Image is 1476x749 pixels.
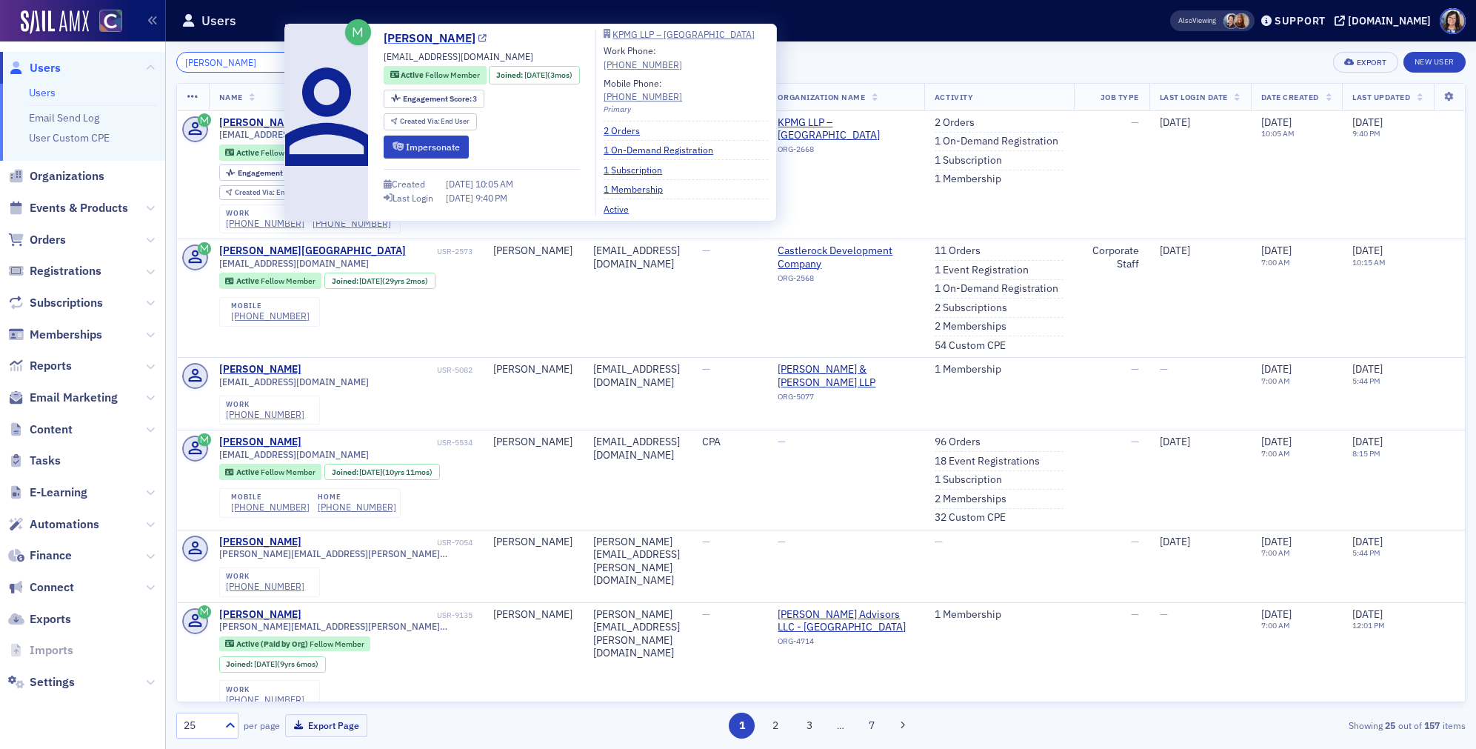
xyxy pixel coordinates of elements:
a: Active Fellow Member [390,70,480,81]
a: New User [1403,52,1466,73]
span: Active [236,276,261,286]
span: [EMAIL_ADDRESS][DOMAIN_NAME] [384,50,533,63]
div: Corporate Staff [1084,244,1139,270]
span: [DATE] [1352,116,1383,129]
a: 11 Orders [935,244,981,258]
a: [PERSON_NAME] [219,116,301,130]
span: [DATE] [1261,362,1292,376]
a: [PHONE_NUMBER] [604,58,682,71]
a: Users [8,60,61,76]
span: [DATE] [254,659,277,669]
span: Grant Thornton Advisors LLC - Denver [778,608,914,634]
div: Last Login [393,194,433,202]
a: Events & Products [8,200,128,216]
span: — [1131,535,1139,548]
span: Joined : [332,467,360,477]
button: Export [1333,52,1397,73]
div: [PERSON_NAME][EMAIL_ADDRESS][PERSON_NAME][DOMAIN_NAME] [593,608,681,660]
div: [DOMAIN_NAME] [1348,14,1431,27]
div: [PERSON_NAME] [493,608,572,622]
a: [PHONE_NUMBER] [226,218,304,229]
span: Fellow Member [261,467,315,477]
div: Joined: 2014-10-31 00:00:00 [324,464,440,480]
div: [PERSON_NAME] [219,363,301,376]
time: 9:40 PM [1352,128,1380,139]
div: (10yrs 11mos) [359,467,433,477]
a: 2 Orders [935,116,975,130]
a: Organizations [8,168,104,184]
span: Imports [30,642,73,659]
a: KPMG LLP – [GEOGRAPHIC_DATA] [604,30,768,39]
span: Name [219,92,243,102]
span: Date Created [1261,92,1319,102]
a: [PHONE_NUMBER] [313,218,391,229]
span: [DATE] [1261,116,1292,129]
span: Exports [30,611,71,628]
a: Users [29,86,56,99]
button: Export Page [285,714,367,737]
a: 1 On-Demand Registration [935,282,1058,296]
a: Settings [8,674,75,690]
a: [PERSON_NAME] [219,436,301,449]
span: [DATE] [359,467,382,477]
a: [PHONE_NUMBER] [226,581,304,592]
a: [PHONE_NUMBER] [226,409,304,420]
div: (9yrs 6mos) [254,659,318,669]
button: 1 [729,713,755,739]
span: Reports [30,358,72,374]
a: Connect [8,579,74,596]
a: [PERSON_NAME] Advisors LLC - [GEOGRAPHIC_DATA] [778,608,914,634]
div: Joined: 2025-07-07 00:00:00 [489,66,579,84]
span: — [702,244,710,257]
div: USR-9135 [304,610,472,620]
div: USR-5534 [304,438,472,447]
span: Castlerock Development Company [778,244,914,270]
a: [PERSON_NAME] & [PERSON_NAME] LLP [778,363,914,389]
div: Engagement Score: 3 [219,164,320,181]
span: Connect [30,579,74,596]
time: 10:15 AM [1352,257,1386,267]
button: [DOMAIN_NAME] [1335,16,1436,26]
div: (29yrs 2mos) [359,276,428,286]
a: 54 Custom CPE [935,339,1006,353]
time: 7:00 AM [1261,547,1290,558]
a: Active Fellow Member [225,276,315,286]
time: 10:05 AM [1261,128,1295,139]
div: Export [1357,59,1387,67]
input: Search… [176,52,318,73]
strong: 157 [1422,719,1443,732]
div: Primary [604,104,768,116]
span: Last Login Date [1160,92,1228,102]
span: Organization Name [778,92,865,102]
h1: Users [201,12,236,30]
strong: 25 [1383,719,1398,732]
span: Joined : [332,276,360,286]
a: Registrations [8,263,101,279]
span: Active [401,70,425,80]
label: per page [244,719,280,732]
a: View Homepage [89,10,122,35]
a: 1 Subscription [604,163,673,176]
div: End User [235,189,305,197]
div: Engagement Score: 3 [384,90,484,108]
a: 1 Subscription [935,154,1002,167]
div: Active (Paid by Org): Active (Paid by Org): Fellow Member [219,636,371,651]
div: [PERSON_NAME] [219,536,301,549]
span: Finance [30,547,72,564]
div: [PHONE_NUMBER] [226,694,304,705]
time: 7:00 AM [1261,448,1290,459]
a: 96 Orders [935,436,981,449]
span: Tuthill & Hughes LLP [778,363,914,389]
span: [DATE] [1261,535,1292,548]
a: Reports [8,358,72,374]
a: Active [604,202,640,216]
div: [PERSON_NAME][GEOGRAPHIC_DATA] [219,244,406,258]
span: Joined : [226,659,254,669]
span: E-Learning [30,485,87,501]
div: mobile [231,302,310,310]
a: 2 Memberships [935,493,1006,506]
div: Work Phone: [604,44,682,71]
span: [DATE] [1352,435,1383,448]
span: [DATE] [1261,607,1292,621]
